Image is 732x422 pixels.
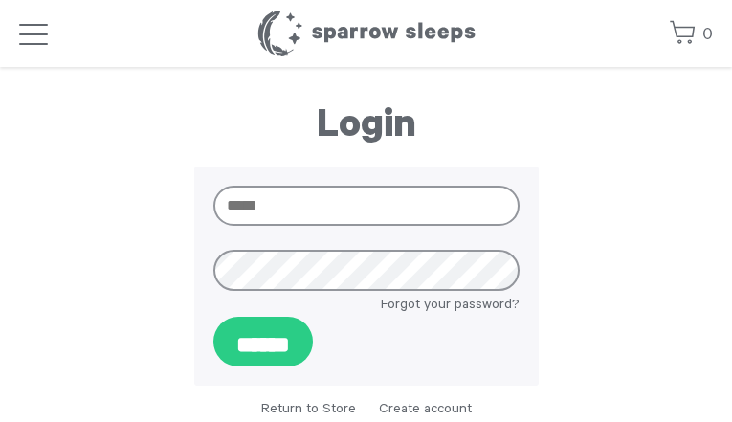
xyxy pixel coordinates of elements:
[194,105,539,153] h1: Login
[261,403,356,418] a: Return to Store
[381,296,520,317] a: Forgot your password?
[379,403,472,418] a: Create account
[256,10,477,57] h1: Sparrow Sleeps
[669,14,713,56] a: 0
